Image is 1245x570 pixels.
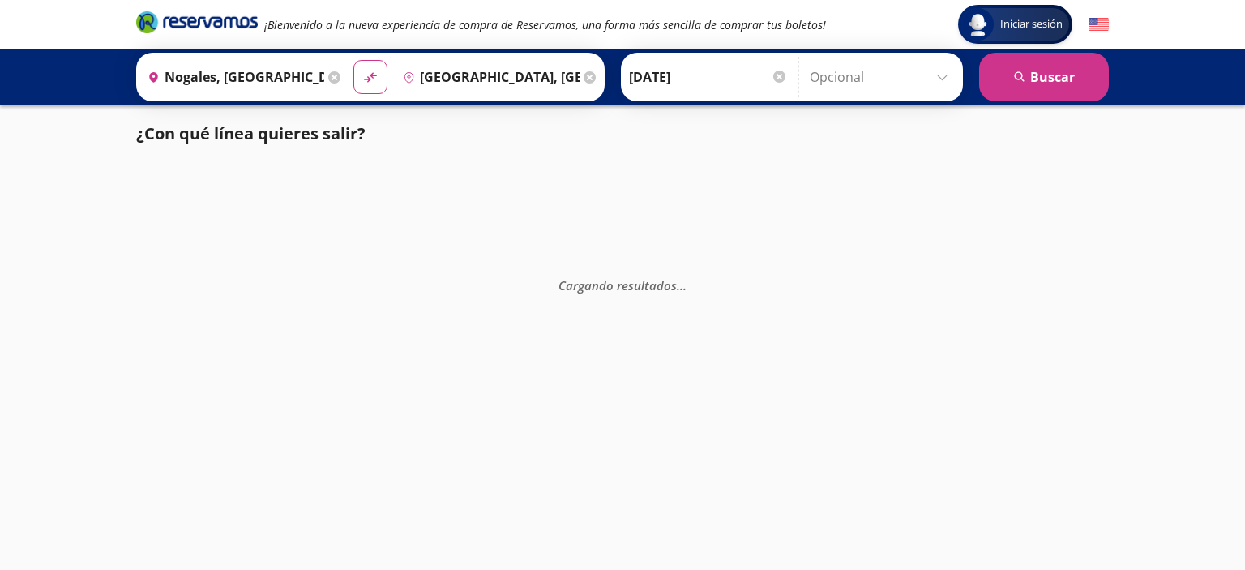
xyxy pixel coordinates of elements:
[979,53,1109,101] button: Buscar
[558,276,687,293] em: Cargando resultados
[810,57,955,97] input: Opcional
[629,57,788,97] input: Elegir Fecha
[683,276,687,293] span: .
[396,57,580,97] input: Buscar Destino
[1089,15,1109,35] button: English
[264,17,826,32] em: ¡Bienvenido a la nueva experiencia de compra de Reservamos, una forma más sencilla de comprar tus...
[677,276,680,293] span: .
[141,57,324,97] input: Buscar Origen
[994,16,1069,32] span: Iniciar sesión
[136,122,366,146] p: ¿Con qué línea quieres salir?
[680,276,683,293] span: .
[136,10,258,39] a: Brand Logo
[136,10,258,34] i: Brand Logo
